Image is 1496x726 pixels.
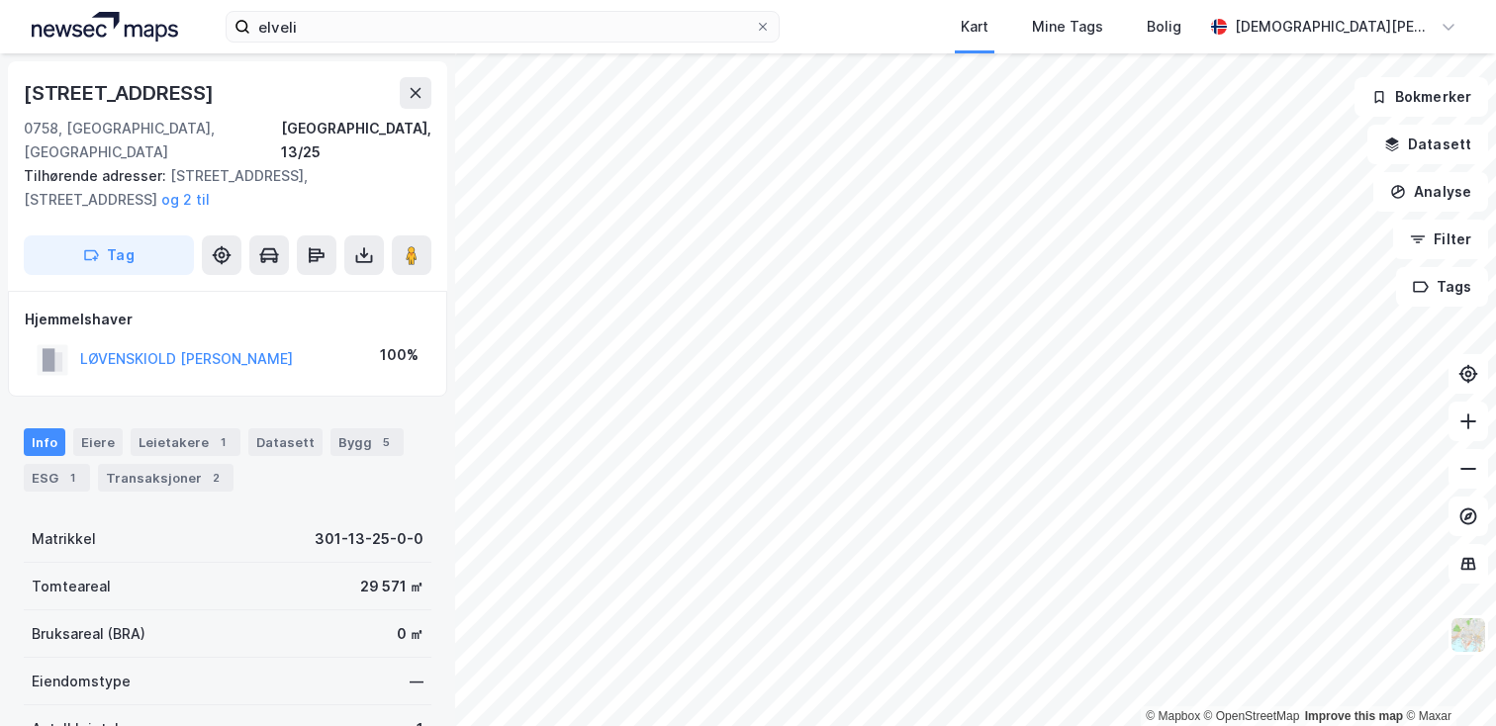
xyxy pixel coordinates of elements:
span: Tilhørende adresser: [24,167,170,184]
div: 1 [62,468,82,488]
div: 0758, [GEOGRAPHIC_DATA], [GEOGRAPHIC_DATA] [24,117,281,164]
button: Filter [1393,220,1488,259]
div: 5 [376,432,396,452]
div: [STREET_ADDRESS], [STREET_ADDRESS] [24,164,416,212]
div: Eiendomstype [32,670,131,693]
div: 0 ㎡ [397,622,423,646]
div: Bolig [1147,15,1181,39]
div: Eiere [73,428,123,456]
div: Datasett [248,428,323,456]
a: Improve this map [1305,709,1403,723]
div: Leietakere [131,428,240,456]
div: [DEMOGRAPHIC_DATA][PERSON_NAME] [1235,15,1433,39]
div: Hjemmelshaver [25,308,430,331]
div: Matrikkel [32,527,96,551]
div: Bruksareal (BRA) [32,622,145,646]
div: Info [24,428,65,456]
div: 2 [206,468,226,488]
a: OpenStreetMap [1204,709,1300,723]
div: Kontrollprogram for chat [1397,631,1496,726]
div: Bygg [330,428,404,456]
div: Kart [961,15,988,39]
a: Mapbox [1146,709,1200,723]
div: 1 [213,432,233,452]
div: [STREET_ADDRESS] [24,77,218,109]
button: Tag [24,235,194,275]
div: Transaksjoner [98,464,234,492]
iframe: Chat Widget [1397,631,1496,726]
div: 29 571 ㎡ [360,575,423,598]
input: Søk på adresse, matrikkel, gårdeiere, leietakere eller personer [250,12,755,42]
img: Z [1449,616,1487,654]
button: Datasett [1367,125,1488,164]
img: logo.a4113a55bc3d86da70a041830d287a7e.svg [32,12,178,42]
button: Analyse [1373,172,1488,212]
div: — [410,670,423,693]
button: Tags [1396,267,1488,307]
button: Bokmerker [1355,77,1488,117]
div: Tomteareal [32,575,111,598]
div: Mine Tags [1032,15,1103,39]
div: ESG [24,464,90,492]
div: 100% [380,343,419,367]
div: 301-13-25-0-0 [315,527,423,551]
div: [GEOGRAPHIC_DATA], 13/25 [281,117,431,164]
